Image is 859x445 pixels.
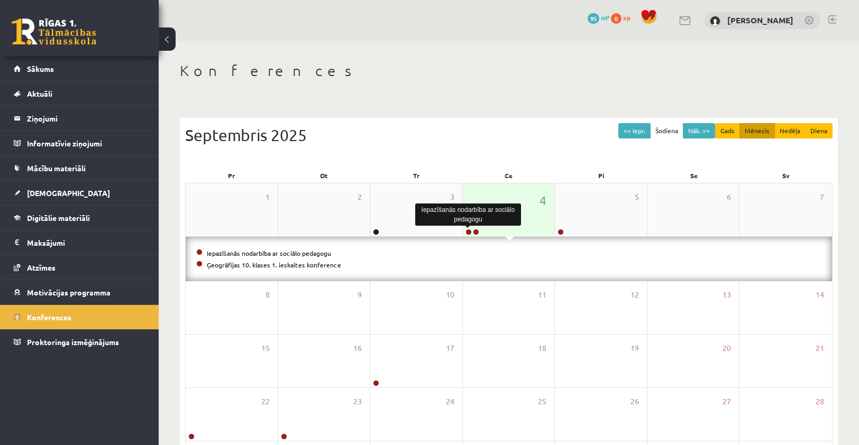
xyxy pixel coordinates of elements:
[683,123,715,138] button: Nāk. >>
[27,64,54,73] span: Sākums
[715,123,740,138] button: Gads
[611,13,635,22] a: 0 xp
[14,81,145,106] a: Aktuāli
[14,57,145,81] a: Sākums
[727,191,731,203] span: 6
[14,305,145,329] a: Konferences
[278,168,370,183] div: Ot
[358,191,362,203] span: 2
[261,342,270,354] span: 15
[27,337,119,347] span: Proktoringa izmēģinājums
[739,123,775,138] button: Mēnesis
[27,263,56,272] span: Atzīmes
[446,289,454,301] span: 10
[723,342,731,354] span: 20
[415,203,521,226] div: Iepazīšanās nodarbība ar sociālo pedagogu
[727,15,793,25] a: [PERSON_NAME]
[446,396,454,407] span: 24
[27,188,110,198] span: [DEMOGRAPHIC_DATA]
[601,13,609,22] span: mP
[27,230,145,255] legend: Maksājumi
[740,168,833,183] div: Sv
[353,396,362,407] span: 23
[820,191,824,203] span: 7
[266,289,270,301] span: 8
[27,163,86,173] span: Mācību materiāli
[774,123,806,138] button: Nedēļa
[12,18,96,45] a: Rīgas 1. Tālmācības vidusskola
[630,396,639,407] span: 26
[27,288,111,297] span: Motivācijas programma
[446,342,454,354] span: 17
[207,249,331,257] a: Iepazīšanās nodarbība ar sociālo pedagogu
[14,330,145,354] a: Proktoringa izmēģinājums
[588,13,609,22] a: 95 mP
[647,168,740,183] div: Se
[27,106,145,131] legend: Ziņojumi
[555,168,647,183] div: Pi
[630,342,639,354] span: 19
[650,123,683,138] button: Šodiena
[723,289,731,301] span: 13
[370,168,463,183] div: Tr
[185,123,833,147] div: Septembris 2025
[538,342,546,354] span: 18
[14,230,145,255] a: Maksājumi
[266,191,270,203] span: 1
[358,289,362,301] span: 9
[723,396,731,407] span: 27
[185,168,278,183] div: Pr
[588,13,599,24] span: 95
[14,206,145,230] a: Digitālie materiāli
[353,342,362,354] span: 16
[618,123,651,138] button: << Iepr.
[710,16,720,26] img: Jūlija Volkova
[540,191,546,209] span: 4
[261,396,270,407] span: 22
[805,123,833,138] button: Diena
[623,13,630,22] span: xp
[14,181,145,205] a: [DEMOGRAPHIC_DATA]
[27,131,145,155] legend: Informatīvie ziņojumi
[635,191,639,203] span: 5
[27,213,90,222] span: Digitālie materiāli
[538,289,546,301] span: 11
[450,191,454,203] span: 3
[630,289,639,301] span: 12
[816,396,824,407] span: 28
[207,261,341,269] a: Ģeogrāfijas 10. klases 1. ieskaites konference
[14,131,145,155] a: Informatīvie ziņojumi
[816,342,824,354] span: 21
[816,289,824,301] span: 14
[14,106,145,131] a: Ziņojumi
[538,396,546,407] span: 25
[27,312,71,322] span: Konferences
[463,168,555,183] div: Ce
[180,62,838,80] h1: Konferences
[14,280,145,304] a: Motivācijas programma
[14,156,145,180] a: Mācību materiāli
[14,255,145,280] a: Atzīmes
[27,89,52,98] span: Aktuāli
[611,13,622,24] span: 0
